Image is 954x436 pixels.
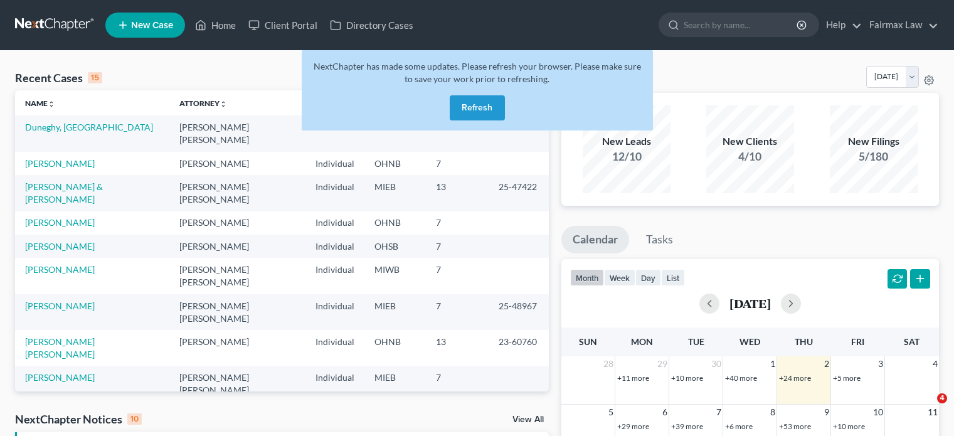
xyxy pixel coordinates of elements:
i: unfold_more [220,100,227,108]
a: Duneghy, [GEOGRAPHIC_DATA] [25,122,153,132]
span: 7 [715,405,723,420]
td: 23-60760 [489,330,549,366]
a: +53 more [779,422,811,431]
a: +10 more [833,422,865,431]
a: +5 more [833,373,861,383]
div: 5/180 [830,149,918,164]
td: MIEB [364,294,426,330]
td: Individual [305,235,364,258]
span: 3 [877,356,884,371]
a: +24 more [779,373,811,383]
span: 10 [872,405,884,420]
a: [PERSON_NAME] [25,217,95,228]
td: Individual [305,175,364,211]
button: week [604,269,635,286]
a: Fairmax Law [863,14,938,36]
span: 30 [710,356,723,371]
td: [PERSON_NAME] [PERSON_NAME] [169,258,305,294]
a: +29 more [617,422,649,431]
button: list [661,269,685,286]
span: New Case [131,21,173,30]
span: 2 [823,356,830,371]
a: [PERSON_NAME] [25,300,95,311]
td: 7 [426,152,489,175]
td: [PERSON_NAME] [PERSON_NAME] [169,115,305,151]
a: +39 more [671,422,703,431]
td: Individual [305,330,364,366]
span: 6 [661,405,669,420]
td: Individual [305,211,364,235]
span: Fri [851,336,864,347]
td: [PERSON_NAME] [169,211,305,235]
span: 8 [769,405,776,420]
a: +6 more [725,422,753,431]
span: 4 [931,356,939,371]
i: unfold_more [48,100,55,108]
a: [PERSON_NAME] [PERSON_NAME] [25,336,95,359]
div: 10 [127,413,142,425]
iframe: Intercom live chat [911,393,941,423]
td: [PERSON_NAME] [169,330,305,366]
div: 15 [88,72,102,83]
td: [PERSON_NAME] [169,152,305,175]
a: Home [189,14,242,36]
td: OHSB [364,235,426,258]
a: [PERSON_NAME] & [PERSON_NAME] [25,181,103,205]
span: 4 [937,393,947,403]
a: Nameunfold_more [25,98,55,108]
span: NextChapter has made some updates. Please refresh your browser. Please make sure to save your wor... [314,61,641,84]
td: MIWB [364,258,426,294]
td: 7 [426,294,489,330]
a: [PERSON_NAME] [25,241,95,252]
a: +10 more [671,373,703,383]
td: MIEB [364,366,426,402]
td: [PERSON_NAME] [PERSON_NAME] [169,294,305,330]
span: Wed [739,336,760,347]
div: New Clients [706,134,794,149]
td: OHNB [364,330,426,366]
td: 7 [426,258,489,294]
td: [PERSON_NAME] [169,235,305,258]
a: Client Portal [242,14,324,36]
td: [PERSON_NAME] [PERSON_NAME] [169,366,305,402]
td: Individual [305,152,364,175]
td: 7 [426,235,489,258]
span: Tue [688,336,704,347]
a: Calendar [561,226,629,253]
a: [PERSON_NAME] [25,264,95,275]
a: Tasks [635,226,684,253]
td: Individual [305,294,364,330]
span: 29 [656,356,669,371]
a: [PERSON_NAME] [25,372,95,383]
a: Attorneyunfold_more [179,98,227,108]
td: 25-47422 [489,175,549,211]
td: Individual [305,258,364,294]
a: Directory Cases [324,14,420,36]
a: +11 more [617,373,649,383]
span: Sun [579,336,597,347]
button: month [570,269,604,286]
button: day [635,269,661,286]
td: 13 [426,175,489,211]
td: OHNB [364,152,426,175]
div: New Filings [830,134,918,149]
td: 7 [426,366,489,402]
div: NextChapter Notices [15,412,142,427]
td: OHNB [364,211,426,235]
input: Search by name... [684,13,798,36]
a: Help [820,14,862,36]
div: 4/10 [706,149,794,164]
span: 9 [823,405,830,420]
div: New Leads [583,134,670,149]
span: Thu [795,336,813,347]
td: MIEB [364,175,426,211]
span: 28 [602,356,615,371]
td: 13 [426,330,489,366]
td: 7 [426,211,489,235]
button: Refresh [450,95,505,120]
a: [PERSON_NAME] [25,158,95,169]
span: 1 [769,356,776,371]
td: [PERSON_NAME] [PERSON_NAME] [169,175,305,211]
span: Mon [631,336,653,347]
span: Sat [904,336,920,347]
